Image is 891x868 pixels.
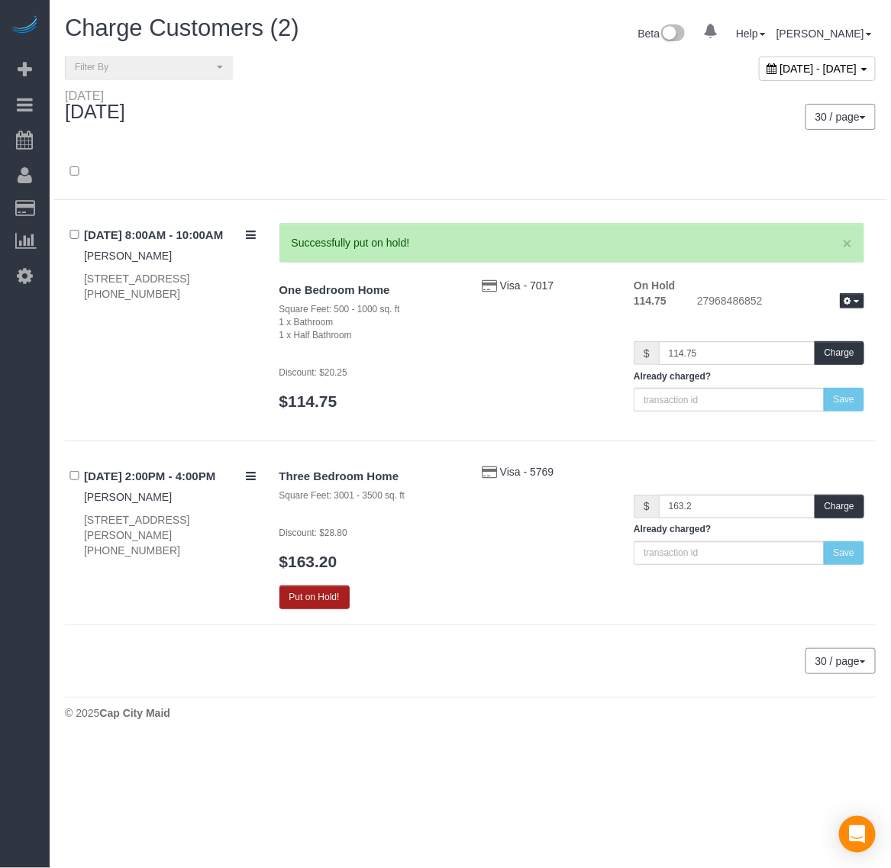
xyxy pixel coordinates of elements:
div: 27968486852 [686,293,876,311]
span: $ [634,341,659,365]
a: $163.20 [279,553,337,570]
h4: One Bedroom Home [279,284,459,297]
a: [PERSON_NAME] [84,491,172,503]
div: Open Intercom Messenger [839,816,876,853]
div: [STREET_ADDRESS] [PHONE_NUMBER] [84,271,257,302]
a: [PERSON_NAME] [776,27,872,40]
div: 1 x Half Bathroom [279,329,459,342]
input: transaction id [634,541,825,565]
button: Charge [815,495,864,518]
button: 30 / page [805,104,876,130]
span: Filter By [75,61,213,74]
a: [PERSON_NAME] [84,250,172,262]
h4: Three Bedroom Home [279,470,459,483]
strong: On Hold [634,279,675,292]
a: Beta [638,27,686,40]
a: $114.75 [279,392,337,410]
span: Charge Customers (2) [65,15,299,41]
div: [DATE] [65,89,140,123]
a: Visa - 5769 [500,466,554,478]
img: Automaid Logo [9,15,40,37]
div: [DATE] [65,89,125,102]
img: New interface [660,24,685,44]
button: 30 / page [805,648,876,674]
div: © 2025 [65,705,876,721]
div: 1 x Bathroom [279,316,459,329]
div: Square Feet: 500 - 1000 sq. ft [279,303,459,316]
strong: 114.75 [634,295,667,307]
strong: Cap City Maid [99,707,170,719]
div: [STREET_ADDRESS][PERSON_NAME] [PHONE_NUMBER] [84,512,257,558]
div: Square Feet: 3001 - 3500 sq. ft [279,489,459,502]
h4: [DATE] 8:00AM - 10:00AM [84,229,257,242]
span: [DATE] - [DATE] [780,63,857,75]
input: transaction id [634,388,825,411]
span: $ [634,495,659,518]
h5: Already charged? [634,372,864,382]
div: Successfully put on hold! [292,235,853,250]
a: × [843,235,852,251]
button: Put on Hold! [279,586,350,609]
h5: Already charged? [634,524,864,534]
button: Charge [815,341,864,365]
h4: [DATE] 2:00PM - 4:00PM [84,470,257,483]
small: Discount: $28.80 [279,528,347,538]
a: Help [736,27,766,40]
nav: Pagination navigation [806,648,876,674]
nav: Pagination navigation [806,104,876,130]
a: Visa - 7017 [500,279,554,292]
small: Discount: $20.25 [279,367,347,378]
button: Filter By [65,56,233,79]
